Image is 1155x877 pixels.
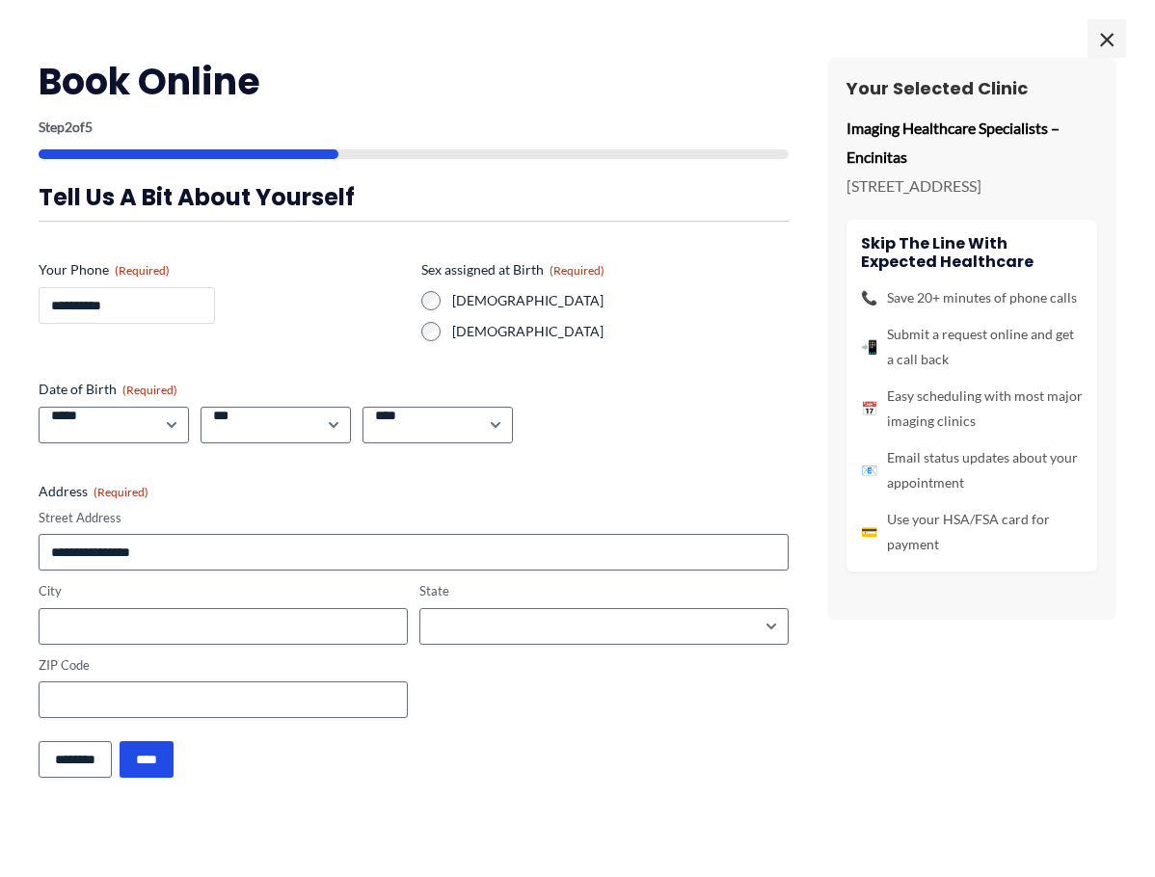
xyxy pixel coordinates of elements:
[39,656,408,675] label: ZIP Code
[846,172,1097,200] p: [STREET_ADDRESS]
[861,445,1083,495] li: Email status updates about your appointment
[861,396,877,421] span: 📅
[861,507,1083,557] li: Use your HSA/FSA card for payment
[421,260,604,279] legend: Sex assigned at Birth
[861,322,1083,372] li: Submit a request online and get a call back
[39,582,408,600] label: City
[39,482,148,501] legend: Address
[861,519,877,545] span: 💳
[861,384,1083,434] li: Easy scheduling with most major imaging clinics
[846,114,1097,171] p: Imaging Healthcare Specialists – Encinitas
[452,322,789,341] label: [DEMOGRAPHIC_DATA]
[550,263,604,278] span: (Required)
[39,260,406,279] label: Your Phone
[861,458,877,483] span: 📧
[861,285,1083,310] li: Save 20+ minutes of phone calls
[846,77,1097,99] h3: Your Selected Clinic
[452,291,789,310] label: [DEMOGRAPHIC_DATA]
[1088,19,1126,58] span: ×
[39,120,789,134] p: Step of
[39,509,789,527] label: Street Address
[65,119,72,135] span: 2
[39,182,789,212] h3: Tell us a bit about yourself
[861,285,877,310] span: 📞
[861,234,1083,271] h4: Skip the line with Expected Healthcare
[85,119,93,135] span: 5
[39,380,177,399] legend: Date of Birth
[122,383,177,397] span: (Required)
[419,582,789,600] label: State
[861,334,877,359] span: 📲
[115,263,170,278] span: (Required)
[94,485,148,499] span: (Required)
[39,58,789,105] h2: Book Online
